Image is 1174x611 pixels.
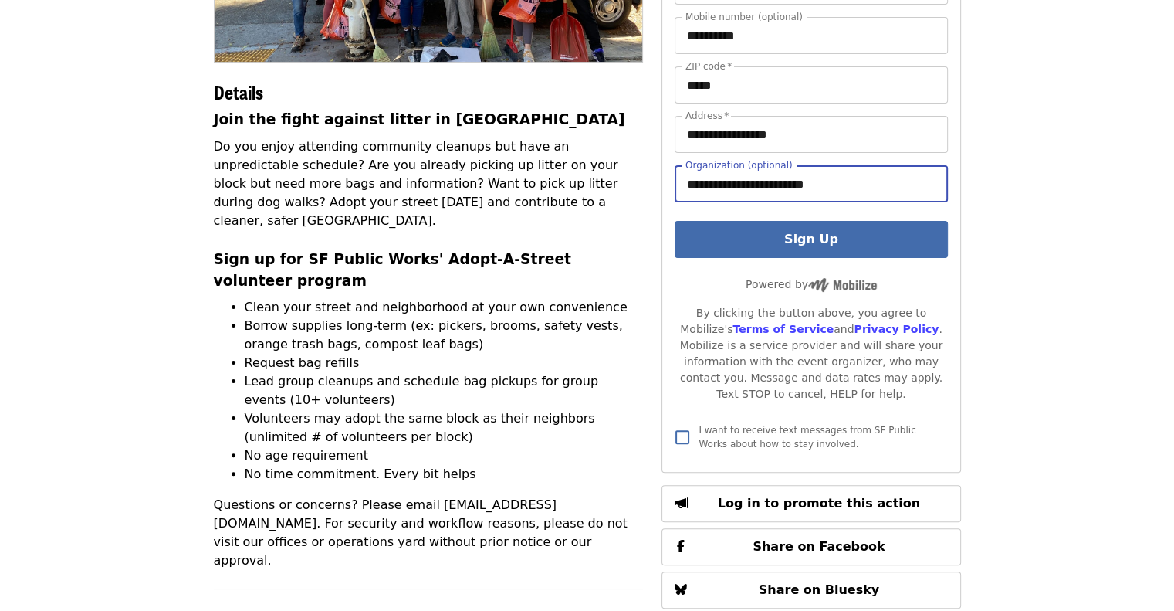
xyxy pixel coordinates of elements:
a: Privacy Policy [854,323,939,335]
li: Clean your street and neighborhood at your own convenience [245,298,644,317]
span: Share on Bluesky [759,582,880,597]
input: Mobile number (optional) [675,17,947,54]
a: Terms of Service [732,323,834,335]
label: Address [685,111,729,121]
label: ZIP code [685,62,732,71]
li: Lead group cleanups and schedule bag pickups for group events (10+ volunteers) [245,372,644,409]
li: No time commitment. Every bit helps [245,465,644,484]
input: Organization (optional) [675,165,947,202]
li: Borrow supplies long-term (ex: pickers, brooms, safety vests, orange trash bags, compost leaf bags) [245,317,644,354]
label: Organization (optional) [685,161,793,170]
h3: Join the fight against litter in [GEOGRAPHIC_DATA] [214,109,644,131]
li: No age requirement [245,446,644,465]
button: Share on Bluesky [661,572,960,609]
button: Sign Up [675,221,947,258]
li: Request bag refills [245,354,644,372]
input: ZIP code [675,66,947,104]
button: Log in to promote this action [661,485,960,522]
h3: Sign up for SF Public Works' Adopt-A-Street volunteer program [214,249,644,292]
input: Address [675,116,947,153]
button: Share on Facebook [661,528,960,565]
span: Details [214,78,263,105]
span: Share on Facebook [753,539,885,554]
div: By clicking the button above, you agree to Mobilize's and . Mobilize is a service provider and wi... [675,305,947,402]
label: Mobile number (optional) [685,12,803,22]
span: I want to receive text messages from SF Public Works about how to stay involved. [699,425,915,450]
img: Powered by Mobilize [808,278,877,292]
span: Log in to promote this action [718,496,920,511]
p: Questions or concerns? Please email [EMAIL_ADDRESS][DOMAIN_NAME]. For security and workflow reaso... [214,496,644,570]
li: Volunteers may adopt the same block as their neighbors (unlimited # of volunteers per block) [245,409,644,446]
span: Powered by [746,278,877,290]
p: Do you enjoy attending community cleanups but have an unpredictable schedule? Are you already pic... [214,137,644,230]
